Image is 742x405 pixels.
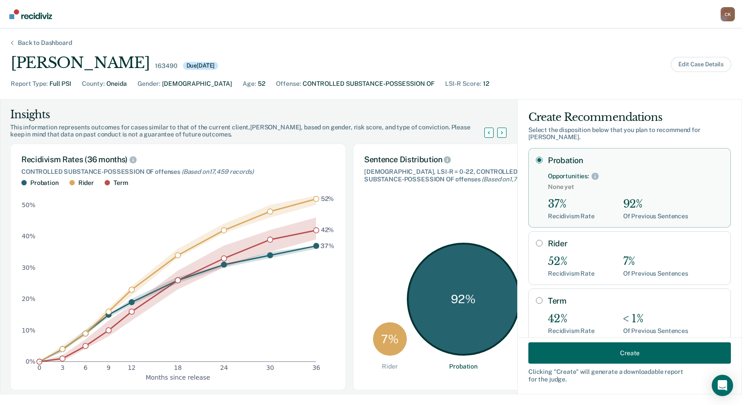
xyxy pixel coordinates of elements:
[364,155,556,164] div: Sentence Distribution
[37,364,320,371] g: x-axis tick label
[548,313,595,325] div: 42%
[712,375,733,396] div: Open Intercom Messenger
[721,7,735,21] button: Profile dropdown button
[623,213,688,220] div: Of Previous Sentences
[276,79,301,88] div: Offense :
[671,57,731,72] button: Edit Case Details
[114,179,128,187] div: Term
[26,358,36,365] text: 0%
[548,183,723,191] span: None yet
[10,124,495,139] div: This information represents outcomes for cases similar to that of the current client, [PERSON_NAM...
[155,62,177,70] div: 163490
[528,342,731,364] button: Create
[548,213,595,220] div: Recidivism Rate
[303,79,434,88] div: CONTROLLED SUBSTANCE-POSSESSION OF
[623,327,688,335] div: Of Previous Sentences
[623,198,688,211] div: 92%
[382,363,397,370] div: Rider
[49,79,71,88] div: Full PSI
[7,39,83,47] div: Back to Dashboard
[548,327,595,335] div: Recidivism Rate
[623,270,688,277] div: Of Previous Sentences
[548,239,723,249] label: Rider
[528,126,731,141] div: Select the disposition below that you plan to recommend for [PERSON_NAME] .
[320,195,334,249] g: text
[182,168,254,175] span: (Based on 17,459 records )
[9,9,52,19] img: Recidiviz
[21,168,335,176] div: CONTROLLED SUBSTANCE-POSSESSION OF offenses
[22,295,36,302] text: 20%
[30,179,59,187] div: Probation
[37,364,41,371] text: 0
[37,196,319,364] g: dot
[449,363,478,370] div: Probation
[321,195,334,202] text: 52%
[721,7,735,21] div: C K
[548,172,589,180] div: Opportunities:
[106,79,127,88] div: Oneida
[548,270,595,277] div: Recidivism Rate
[320,242,334,249] text: 37%
[548,255,595,268] div: 52%
[528,368,731,383] div: Clicking " Create " will generate a downloadable report for the judge.
[22,264,36,271] text: 30%
[162,79,232,88] div: [DEMOGRAPHIC_DATA]
[11,79,48,88] div: Report Type :
[22,326,36,333] text: 10%
[21,155,335,164] div: Recidivism Rates (36 months)
[22,201,36,209] text: 50%
[623,313,688,325] div: < 1%
[407,243,520,356] div: 92 %
[107,364,111,371] text: 9
[373,322,407,356] div: 7 %
[548,296,723,306] label: Term
[78,179,94,187] div: Rider
[483,79,489,88] div: 12
[548,156,723,165] label: Probation
[174,364,182,371] text: 18
[84,364,88,371] text: 6
[61,364,65,371] text: 3
[22,201,36,365] g: y-axis tick label
[128,364,136,371] text: 12
[146,373,210,381] g: x-axis label
[548,198,595,211] div: 37%
[445,79,481,88] div: LSI-R Score :
[22,233,36,240] text: 40%
[146,373,210,381] text: Months since release
[312,364,320,371] text: 36
[321,226,334,233] text: 42%
[482,176,550,183] span: (Based on 1,724 records )
[11,54,150,72] div: [PERSON_NAME]
[183,62,219,70] div: Due [DATE]
[39,196,316,361] g: area
[364,168,556,183] div: [DEMOGRAPHIC_DATA], LSI-R = 0-22, CONTROLLED SUBSTANCE-POSSESSION OF offenses
[528,110,731,124] div: Create Recommendations
[10,108,495,122] div: Insights
[623,255,688,268] div: 7%
[258,79,265,88] div: 52
[266,364,274,371] text: 30
[243,79,256,88] div: Age :
[138,79,160,88] div: Gender :
[220,364,228,371] text: 24
[82,79,105,88] div: County :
